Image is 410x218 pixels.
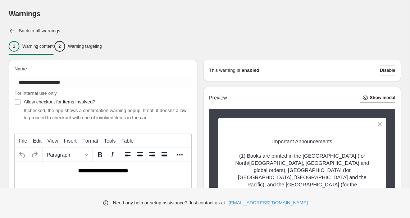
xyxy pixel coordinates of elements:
button: Redo [28,149,41,161]
span: File [19,138,27,144]
span: Table [122,138,133,144]
span: Show modal [370,95,395,101]
span: For internal use only. [14,91,58,96]
a: [EMAIL_ADDRESS][DOMAIN_NAME] [229,199,308,207]
span: Disable [380,68,395,73]
span: Allow checkout for items involved? [24,99,95,105]
p: Important Announcements [231,138,374,145]
button: Show modal [360,93,395,103]
iframe: Rich Text Area [15,162,191,199]
span: Insert [64,138,77,144]
span: View [47,138,58,144]
strong: enabled [242,67,259,74]
div: 2 [54,41,65,52]
h2: Back to all warnings [19,28,60,34]
button: Formats [44,149,91,161]
button: Disable [380,65,395,75]
body: Rich Text Area. Press ALT-0 for help. [3,6,174,114]
p: Warning targeting [68,43,102,49]
span: Name [14,66,27,71]
button: Justify [158,149,170,161]
span: Tools [104,138,116,144]
button: More... [174,149,186,161]
span: Format [82,138,98,144]
h2: Preview [209,95,227,101]
div: 1 [9,41,19,52]
span: Edit [33,138,42,144]
button: Align right [146,149,158,161]
button: Bold [94,149,106,161]
button: 1Warning content [9,39,54,54]
button: Italic [106,149,118,161]
button: Undo [16,149,28,161]
span: If checked, the app shows a confirmation warning popup. If not, it doesn't allow to proceed to ch... [24,108,187,120]
button: 2Warning targeting [54,39,102,54]
p: Warning content [22,43,54,49]
span: Warnings [9,10,41,18]
p: This warning is [209,67,240,74]
span: Paragraph [47,152,82,158]
button: Align left [122,149,134,161]
p: (1) Books are printed in the [GEOGRAPHIC_DATA] (for North/[GEOGRAPHIC_DATA], [GEOGRAPHIC_DATA] an... [231,152,374,195]
button: Align center [134,149,146,161]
